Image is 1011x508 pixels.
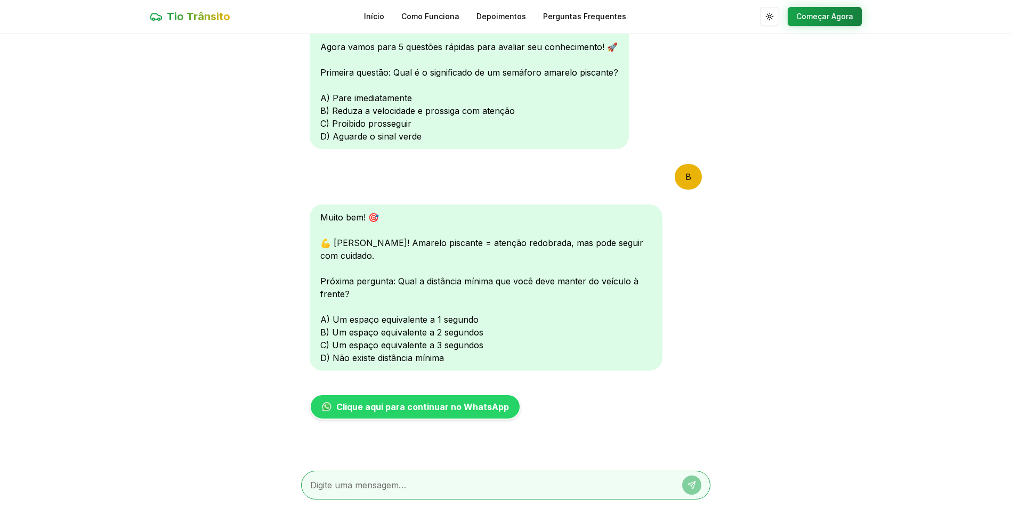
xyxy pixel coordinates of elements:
[788,7,862,26] button: Começar Agora
[364,11,384,22] a: Início
[336,400,509,413] span: Clique aqui para continuar no WhatsApp
[310,394,521,420] a: Clique aqui para continuar no WhatsApp
[310,9,629,149] div: Muito bem! 🎯 Via arterial = 60 km/h quando não há sinalização. Agora vamos para 5 questões rápida...
[675,164,702,190] div: B
[150,9,230,24] a: Tio Trânsito
[401,11,459,22] a: Como Funciona
[310,204,662,371] div: Muito bem! 🎯 💪 [PERSON_NAME]! Amarelo piscante = atenção redobrada, mas pode seguir com cuidado. ...
[167,9,230,24] span: Tio Trânsito
[476,11,526,22] a: Depoimentos
[543,11,626,22] a: Perguntas Frequentes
